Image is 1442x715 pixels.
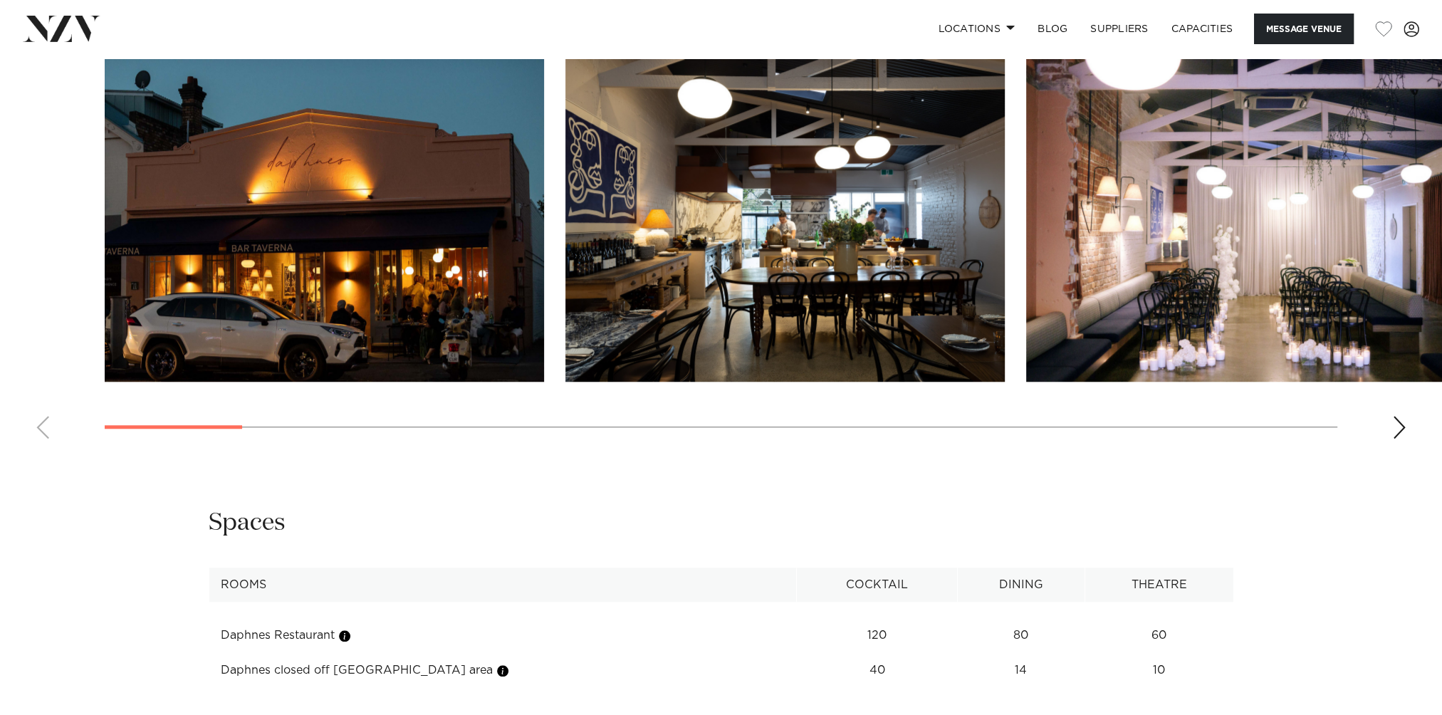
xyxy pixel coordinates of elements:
[797,568,958,602] th: Cocktail
[565,59,1005,382] img: Event space at Daphnes
[957,568,1085,602] th: Dining
[1160,14,1245,44] a: Capacities
[105,59,544,382] swiper-slide: 1 / 24
[957,653,1085,688] td: 14
[926,14,1026,44] a: Locations
[1254,14,1354,44] button: Message Venue
[209,618,797,653] td: Daphnes Restaurant
[565,59,1005,382] swiper-slide: 2 / 24
[957,618,1085,653] td: 80
[105,59,544,382] img: Exterior of Daphnes in Ponsonby
[1079,14,1159,44] a: SUPPLIERS
[1085,618,1233,653] td: 60
[1085,568,1233,602] th: Theatre
[797,653,958,688] td: 40
[1026,14,1079,44] a: BLOG
[1085,653,1233,688] td: 10
[209,507,286,539] h2: Spaces
[23,16,100,41] img: nzv-logo.png
[209,568,797,602] th: Rooms
[209,653,797,688] td: Daphnes closed off [GEOGRAPHIC_DATA] area
[797,618,958,653] td: 120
